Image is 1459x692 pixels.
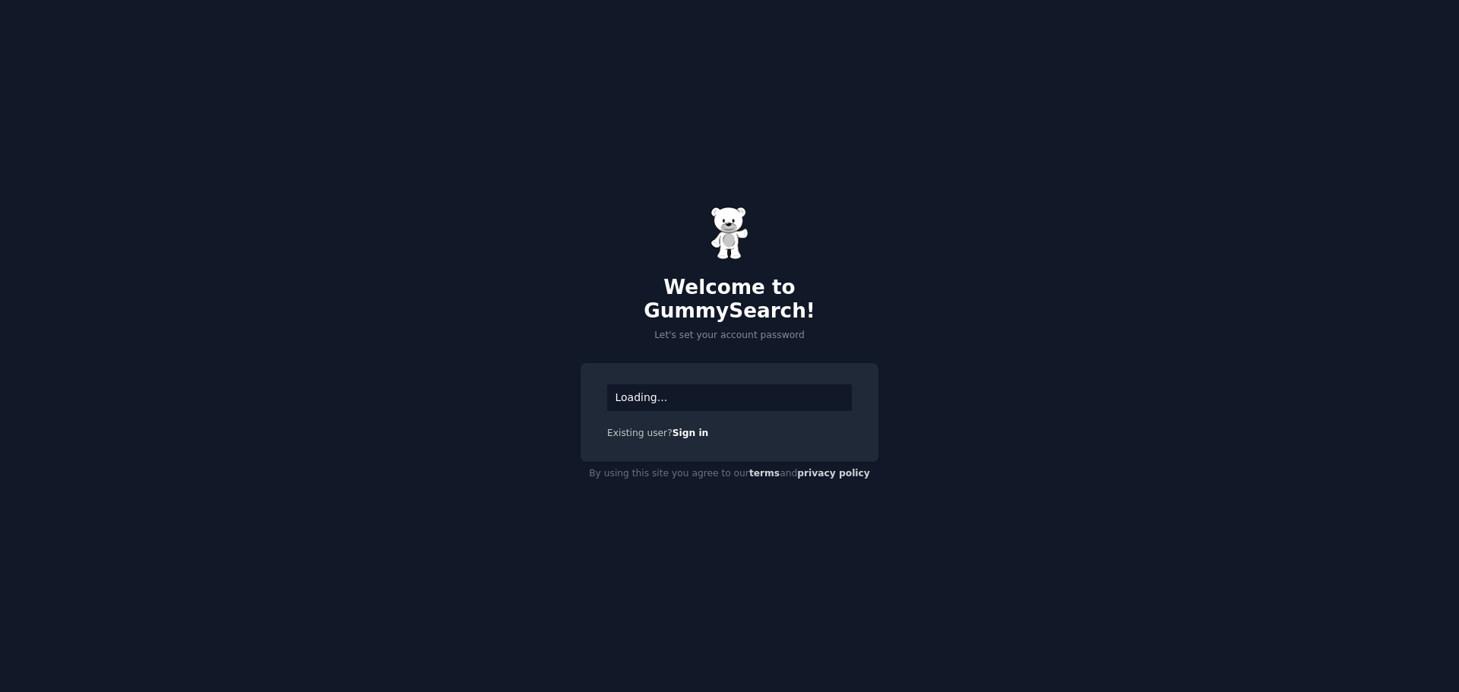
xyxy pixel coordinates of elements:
a: privacy policy [797,468,870,479]
h2: Welcome to GummySearch! [581,276,878,324]
div: Loading... [607,384,852,411]
a: terms [749,468,780,479]
a: Sign in [673,428,709,438]
span: Existing user? [607,428,673,438]
p: Let's set your account password [581,329,878,343]
div: By using this site you agree to our and [581,462,878,486]
img: Gummy Bear [711,207,748,260]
